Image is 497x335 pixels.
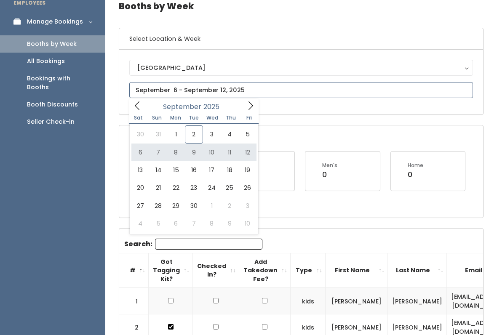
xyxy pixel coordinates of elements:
[291,288,326,314] td: kids
[184,115,203,120] span: Tue
[119,288,149,314] td: 1
[239,253,291,288] th: Add Takedown Fee?: activate to sort column ascending
[131,197,149,215] span: September 27, 2025
[238,144,256,161] span: September 12, 2025
[185,161,203,179] span: September 16, 2025
[155,239,262,250] input: Search:
[221,215,238,232] span: October 9, 2025
[131,161,149,179] span: September 13, 2025
[131,125,149,143] span: August 30, 2025
[167,161,185,179] span: September 15, 2025
[131,144,149,161] span: September 6, 2025
[203,215,221,232] span: October 8, 2025
[185,197,203,215] span: September 30, 2025
[326,253,388,288] th: First Name: activate to sort column ascending
[221,125,238,143] span: September 4, 2025
[166,115,185,120] span: Mon
[167,144,185,161] span: September 8, 2025
[129,82,473,98] input: September 6 - September 12, 2025
[129,60,473,76] button: [GEOGRAPHIC_DATA]
[129,115,148,120] span: Sat
[167,179,185,197] span: September 22, 2025
[326,288,388,314] td: [PERSON_NAME]
[27,57,65,66] div: All Bookings
[203,179,221,197] span: September 24, 2025
[27,17,83,26] div: Manage Bookings
[149,161,167,179] span: September 14, 2025
[222,115,240,120] span: Thu
[167,197,185,215] span: September 29, 2025
[148,115,166,120] span: Sun
[149,215,167,232] span: October 5, 2025
[408,169,423,180] div: 0
[27,74,92,92] div: Bookings with Booths
[193,253,239,288] th: Checked in?: activate to sort column ascending
[185,179,203,197] span: September 23, 2025
[408,162,423,169] div: Home
[185,125,203,143] span: September 2, 2025
[203,144,221,161] span: September 10, 2025
[238,179,256,197] span: September 26, 2025
[201,101,227,112] input: Year
[131,215,149,232] span: October 4, 2025
[388,253,447,288] th: Last Name: activate to sort column ascending
[203,115,222,120] span: Wed
[221,197,238,215] span: October 2, 2025
[322,169,337,180] div: 0
[27,117,75,126] div: Seller Check-in
[149,125,167,143] span: August 31, 2025
[238,125,256,143] span: September 5, 2025
[137,63,465,72] div: [GEOGRAPHIC_DATA]
[322,162,337,169] div: Men's
[238,161,256,179] span: September 19, 2025
[124,239,262,250] label: Search:
[149,179,167,197] span: September 21, 2025
[119,253,149,288] th: #: activate to sort column descending
[167,125,185,143] span: September 1, 2025
[291,253,326,288] th: Type: activate to sort column ascending
[203,197,221,215] span: October 1, 2025
[238,197,256,215] span: October 3, 2025
[240,115,259,120] span: Fri
[131,179,149,197] span: September 20, 2025
[27,40,77,48] div: Booths by Week
[185,144,203,161] span: September 9, 2025
[221,161,238,179] span: September 18, 2025
[203,161,221,179] span: September 17, 2025
[167,215,185,232] span: October 6, 2025
[221,144,238,161] span: September 11, 2025
[388,288,447,314] td: [PERSON_NAME]
[149,253,193,288] th: Got Tagging Kit?: activate to sort column ascending
[185,215,203,232] span: October 7, 2025
[238,215,256,232] span: October 10, 2025
[221,179,238,197] span: September 25, 2025
[119,28,483,50] h6: Select Location & Week
[163,104,201,110] span: September
[149,144,167,161] span: September 7, 2025
[203,125,221,143] span: September 3, 2025
[149,197,167,215] span: September 28, 2025
[27,100,78,109] div: Booth Discounts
